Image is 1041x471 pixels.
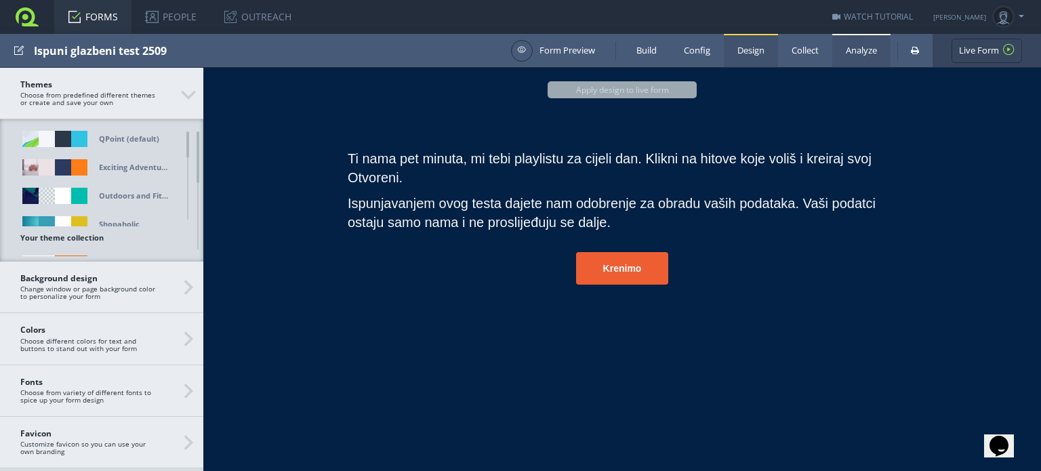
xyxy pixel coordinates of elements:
[99,188,168,204] div: Outdoors and Fitness
[20,429,183,455] span: Customize favicon so you can use your own branding
[20,233,183,243] div: Your theme collection
[670,34,724,67] a: Config
[20,274,183,300] span: Change window or page background color to personalize your form
[952,39,1022,63] a: Live Form
[99,255,155,272] div: Otvoreni Tema
[144,126,693,171] p: Ispunjavanjem ovog testa dajete nam odobrenje za obradu vaših podataka. Vaši podatci ostaju samo ...
[724,34,778,67] a: Design
[623,34,670,67] a: Build
[832,34,891,67] a: Analyze
[99,131,159,147] div: QPoint (default)
[99,159,168,176] div: Exciting Adventure
[20,325,183,352] span: Choose different colors for text and buttons to stand out with your form
[344,14,493,30] button: Apply design to live form
[20,80,156,89] strong: Themes
[144,81,693,126] p: Ti nama pet minuta, mi tebi playlistu za cijeli dan. Klikni na hitove koje voliš i kreiraj svoj O...
[20,80,183,106] span: Choose from predefined different themes or create and save your own
[20,325,156,334] strong: Colors
[511,40,595,62] a: Form Preview
[20,429,156,438] strong: Favicon
[20,377,156,386] strong: Fonts
[832,11,913,22] a: WATCH TUTORIAL
[373,184,466,217] button: Krenimo
[20,274,156,283] strong: Background design
[20,377,183,404] span: Choose from variety of different fonts to spice up your form design
[984,417,1027,457] iframe: chat widget
[99,216,140,232] div: Shopaholic
[778,34,832,67] a: Collect
[34,34,504,67] div: Ispuni glazbeni test 2509
[14,42,24,59] span: Edit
